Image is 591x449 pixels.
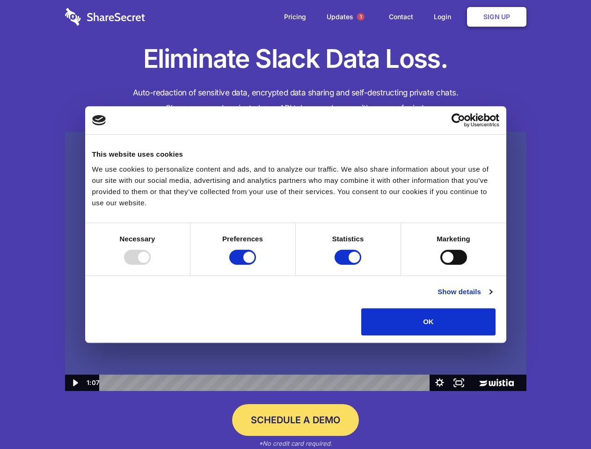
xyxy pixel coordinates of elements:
a: Pricing [275,2,315,31]
a: Sign Up [467,7,526,27]
img: logo-wordmark-white-trans-d4663122ce5f474addd5e946df7df03e33cb6a1c49d2221995e7729f52c070b2.svg [65,8,145,26]
a: Contact [379,2,423,31]
button: Play Video [65,375,84,391]
strong: Preferences [222,235,263,243]
img: logo [92,115,106,125]
a: Schedule a Demo [232,404,359,436]
h4: Auto-redaction of sensitive data, encrypted data sharing and self-destructing private chats. Shar... [65,85,526,116]
button: OK [361,308,496,335]
a: Wistia Logo -- Learn More [468,375,526,391]
strong: Statistics [332,235,364,243]
a: Show details [438,286,492,297]
h1: Eliminate Slack Data Loss. [65,42,526,76]
em: *No credit card required. [259,440,332,447]
div: Playbar [107,375,425,391]
a: Login [424,2,465,31]
button: Fullscreen [449,375,468,391]
strong: Marketing [437,235,470,243]
a: Usercentrics Cookiebot - opens in a new window [417,113,499,127]
button: Show settings menu [430,375,449,391]
span: 1 [357,13,365,21]
strong: Necessary [120,235,155,243]
img: Sharesecret [65,132,526,391]
div: We use cookies to personalize content and ads, and to analyze our traffic. We also share informat... [92,164,499,209]
div: This website uses cookies [92,149,499,160]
